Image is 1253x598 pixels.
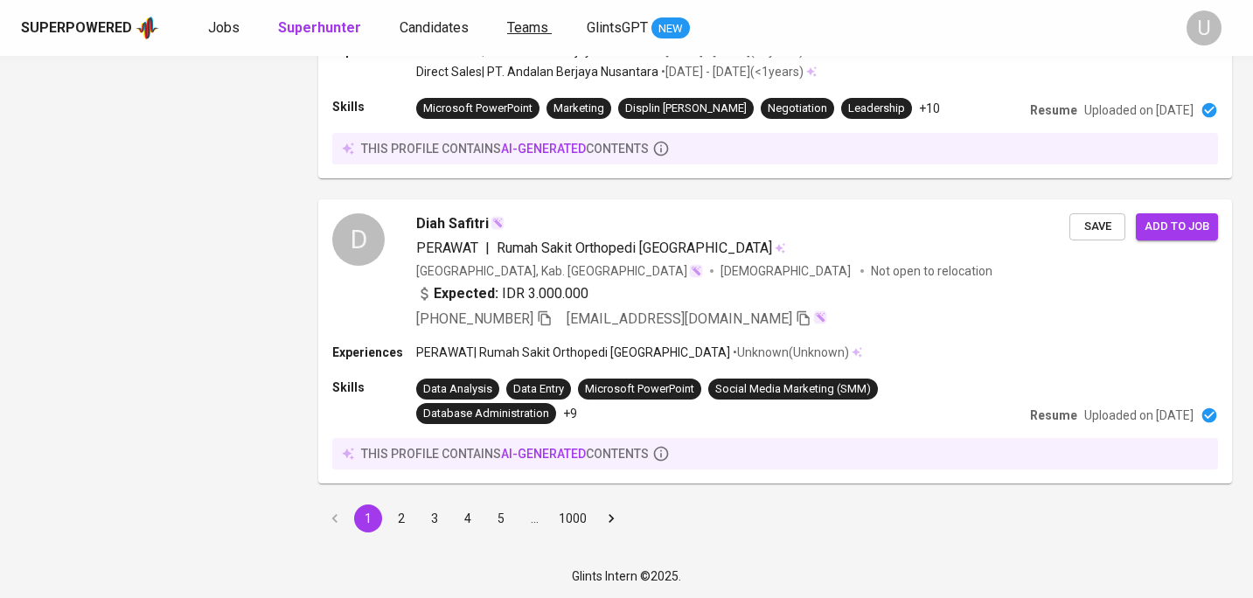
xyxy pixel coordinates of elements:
div: U [1187,10,1222,45]
div: Displin [PERSON_NAME] [625,101,747,117]
div: Leadership [848,101,905,117]
span: Diah Safitri [416,213,489,234]
button: Go to page 2 [387,504,415,532]
p: Resume [1030,407,1077,424]
p: this profile contains contents [361,140,649,157]
span: Candidates [400,19,469,36]
p: • [DATE] - [DATE] ( <1 years ) [658,63,804,80]
div: Marketing [553,101,604,117]
p: Experiences [332,344,416,361]
span: [PHONE_NUMBER] [416,310,533,327]
button: Add to job [1136,213,1218,240]
div: Data Analysis [423,381,492,398]
div: Data Entry [513,381,564,398]
p: Skills [332,379,416,396]
nav: pagination navigation [318,504,628,532]
button: Go to page 4 [454,504,482,532]
div: … [520,510,548,527]
button: Go to page 5 [487,504,515,532]
span: | [485,238,490,259]
span: Jobs [208,19,240,36]
span: AI-generated [501,142,586,156]
p: Uploaded on [DATE] [1084,407,1194,424]
div: Superpowered [21,18,132,38]
span: [DEMOGRAPHIC_DATA] [720,262,853,280]
div: D [332,213,385,266]
div: Social Media Marketing (SMM) [715,381,871,398]
button: Go to next page [597,504,625,532]
div: [GEOGRAPHIC_DATA], Kab. [GEOGRAPHIC_DATA] [416,262,703,280]
span: NEW [651,20,690,38]
div: Microsoft PowerPoint [423,101,533,117]
img: app logo [136,15,159,41]
span: Add to job [1145,217,1209,237]
p: Direct Sales | PT. Andalan Berjaya Nusantara [416,63,658,80]
span: AI-generated [501,447,586,461]
a: Jobs [208,17,243,39]
button: Go to page 1000 [553,504,592,532]
a: GlintsGPT NEW [587,17,690,39]
a: Superhunter [278,17,365,39]
div: Database Administration [423,406,549,422]
div: Microsoft PowerPoint [585,381,694,398]
p: Uploaded on [DATE] [1084,101,1194,119]
img: magic_wand.svg [491,216,505,230]
img: magic_wand.svg [813,310,827,324]
p: Not open to relocation [871,262,992,280]
a: Superpoweredapp logo [21,15,159,41]
a: Teams [507,17,552,39]
p: Skills [332,98,416,115]
span: PERAWAT [416,240,478,256]
a: DDiah SafitriPERAWAT|Rumah Sakit Orthopedi [GEOGRAPHIC_DATA][GEOGRAPHIC_DATA], Kab. [GEOGRAPHIC_D... [318,199,1232,483]
span: [EMAIL_ADDRESS][DOMAIN_NAME] [567,310,792,327]
span: Rumah Sakit Orthopedi [GEOGRAPHIC_DATA] [497,240,772,256]
p: +10 [919,100,940,117]
span: Save [1078,217,1117,237]
button: Save [1069,213,1125,240]
img: magic_wand.svg [689,264,703,278]
p: PERAWAT | Rumah Sakit Orthopedi [GEOGRAPHIC_DATA] [416,344,730,361]
b: Expected: [434,283,498,304]
span: Teams [507,19,548,36]
a: Candidates [400,17,472,39]
button: page 1 [354,504,382,532]
b: Superhunter [278,19,361,36]
span: GlintsGPT [587,19,648,36]
button: Go to page 3 [421,504,449,532]
div: IDR 3.000.000 [416,283,588,304]
p: +9 [563,405,577,422]
p: Resume [1030,101,1077,119]
p: this profile contains contents [361,445,649,462]
p: • Unknown ( Unknown ) [730,344,849,361]
div: Negotiation [768,101,827,117]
